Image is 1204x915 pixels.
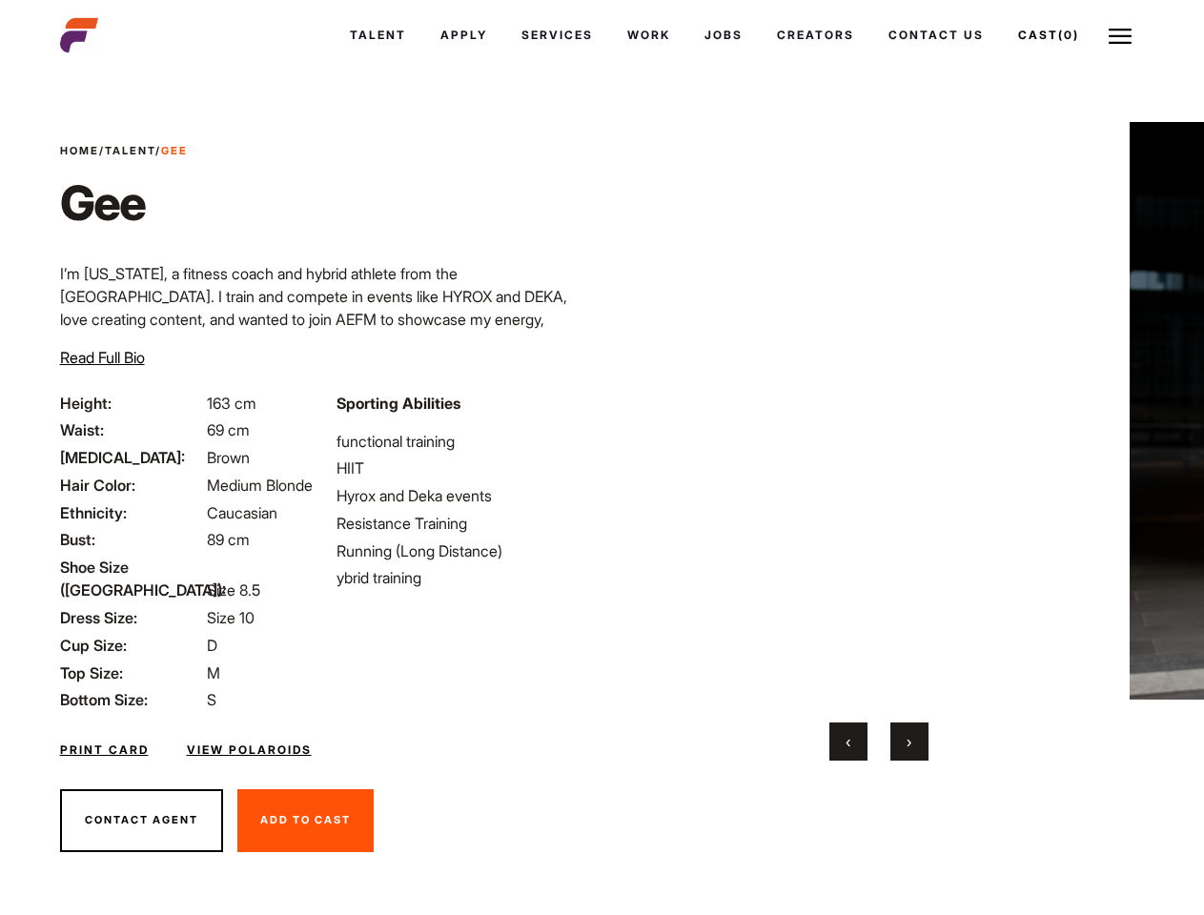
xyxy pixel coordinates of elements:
[1058,28,1079,42] span: (0)
[60,742,149,759] a: Print Card
[60,446,203,469] span: [MEDICAL_DATA]:
[105,144,155,157] a: Talent
[60,418,203,441] span: Waist:
[60,143,188,159] span: / /
[333,10,423,61] a: Talent
[60,661,203,684] span: Top Size:
[60,634,203,657] span: Cup Size:
[60,556,203,601] span: Shoe Size ([GEOGRAPHIC_DATA]):
[1001,10,1096,61] a: Cast(0)
[610,10,687,61] a: Work
[207,476,313,495] span: Medium Blonde
[207,580,260,600] span: Size 8.5
[60,501,203,524] span: Ethnicity:
[237,789,374,852] button: Add To Cast
[60,16,98,54] img: cropped-aefm-brand-fav-22-square.png
[207,636,217,655] span: D
[846,732,850,751] span: Previous
[60,174,188,232] h1: Gee
[60,474,203,497] span: Hair Color:
[60,392,203,415] span: Height:
[504,10,610,61] a: Services
[60,528,203,551] span: Bust:
[337,394,460,413] strong: Sporting Abilities
[60,789,223,852] button: Contact Agent
[60,262,591,354] p: I’m [US_STATE], a fitness coach and hybrid athlete from the [GEOGRAPHIC_DATA]. I train and compet...
[423,10,504,61] a: Apply
[207,420,250,439] span: 69 cm
[161,144,188,157] strong: Gee
[60,144,99,157] a: Home
[760,10,871,61] a: Creators
[207,448,250,467] span: Brown
[871,10,1001,61] a: Contact Us
[337,484,590,507] li: Hyrox and Deka events
[337,512,590,535] li: Resistance Training
[337,539,590,562] li: Running (Long Distance)
[207,663,220,682] span: M
[60,348,145,367] span: Read Full Bio
[60,346,145,369] button: Read Full Bio
[60,606,203,629] span: Dress Size:
[337,566,590,589] li: ybrid training
[1109,25,1132,48] img: Burger icon
[207,503,277,522] span: Caucasian
[260,813,351,826] span: Add To Cast
[207,690,216,709] span: S
[337,457,590,479] li: HIIT
[207,608,255,627] span: Size 10
[687,10,760,61] a: Jobs
[907,732,911,751] span: Next
[60,688,203,711] span: Bottom Size:
[187,742,312,759] a: View Polaroids
[207,530,250,549] span: 89 cm
[648,122,1111,700] video: Your browser does not support the video tag.
[207,394,256,413] span: 163 cm
[337,430,590,453] li: functional training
